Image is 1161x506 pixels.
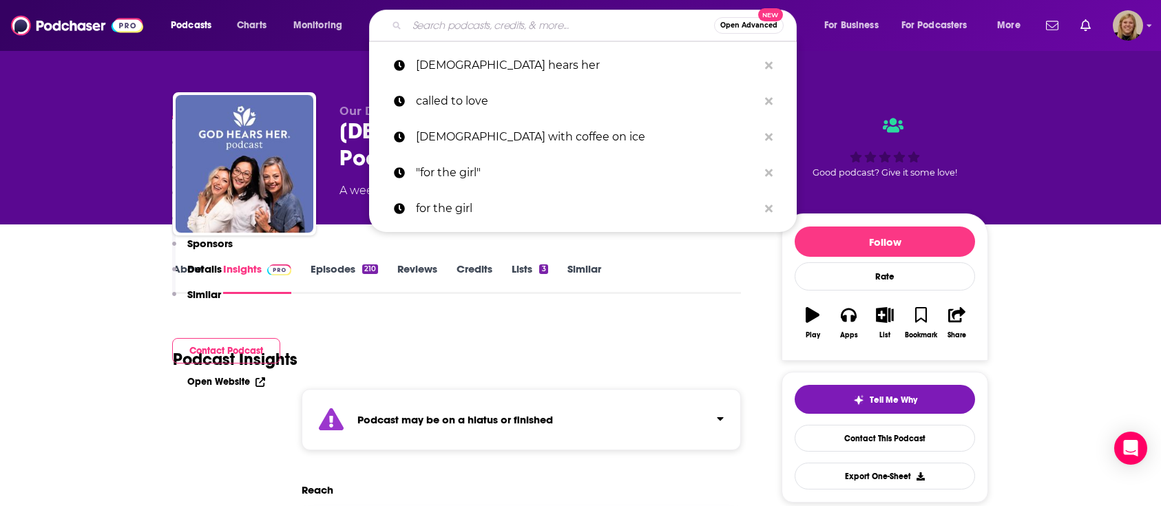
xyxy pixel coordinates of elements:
button: open menu [892,14,987,36]
p: christ with coffee on ice [416,119,758,155]
span: Monitoring [293,16,342,35]
button: Similar [172,288,221,313]
img: Podchaser - Follow, Share and Rate Podcasts [11,12,143,39]
a: Reviews [397,262,437,294]
a: Show notifications dropdown [1040,14,1064,37]
strong: Podcast may be on a hiatus or finished [357,413,553,426]
div: Apps [840,331,858,339]
span: Podcasts [171,16,211,35]
button: open menu [284,14,360,36]
div: Bookmark [905,331,937,339]
section: Click to expand status details [302,389,741,450]
button: List [867,298,903,348]
h2: Reach [302,483,333,496]
span: Tell Me Why [870,394,917,405]
img: User Profile [1113,10,1143,41]
button: Details [172,262,222,288]
a: Similar [567,262,601,294]
a: [DEMOGRAPHIC_DATA] with coffee on ice [369,119,797,155]
span: Open Advanced [720,22,777,29]
div: 3 [539,264,547,274]
button: tell me why sparkleTell Me Why [795,385,975,414]
button: Contact Podcast [172,338,280,363]
button: Open AdvancedNew [714,17,784,34]
p: Details [187,262,222,275]
a: Open Website [187,376,265,388]
div: List [879,331,890,339]
p: god hears her [416,48,758,83]
div: Good podcast? Give it some love! [782,105,988,190]
a: Credits [457,262,492,294]
button: Bookmark [903,298,939,348]
p: for the girl [416,191,758,226]
a: Contact This Podcast [795,425,975,452]
p: "for the girl" [416,155,758,191]
button: Share [939,298,975,348]
p: called to love [416,83,758,119]
p: Similar [187,288,221,301]
button: open menu [815,14,896,36]
a: "for the girl" [369,155,797,191]
a: for the girl [369,191,797,226]
div: Rate [795,262,975,291]
a: Show notifications dropdown [1075,14,1096,37]
a: Charts [228,14,275,36]
span: Logged in as avansolkema [1113,10,1143,41]
button: Export One-Sheet [795,463,975,489]
button: open menu [161,14,229,36]
span: Charts [237,16,266,35]
img: tell me why sparkle [853,394,864,405]
input: Search podcasts, credits, & more... [407,14,714,36]
a: [DEMOGRAPHIC_DATA] hears her [369,48,797,83]
div: Play [806,331,820,339]
a: Episodes210 [311,262,378,294]
span: For Business [824,16,879,35]
span: More [997,16,1021,35]
button: Apps [830,298,866,348]
button: Show profile menu [1113,10,1143,41]
button: Follow [795,226,975,257]
div: A weekly podcast [339,182,700,199]
span: For Podcasters [901,16,967,35]
div: Open Intercom Messenger [1114,432,1147,465]
img: God Hears Her Podcast [176,95,313,233]
button: Play [795,298,830,348]
span: Good podcast? Give it some love! [813,167,957,178]
a: called to love [369,83,797,119]
div: Share [948,331,966,339]
a: Lists3 [512,262,547,294]
button: open menu [987,14,1038,36]
div: Search podcasts, credits, & more... [382,10,810,41]
div: 210 [362,264,378,274]
span: New [758,8,783,21]
span: Our Daily Bread Ministries [339,105,493,118]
